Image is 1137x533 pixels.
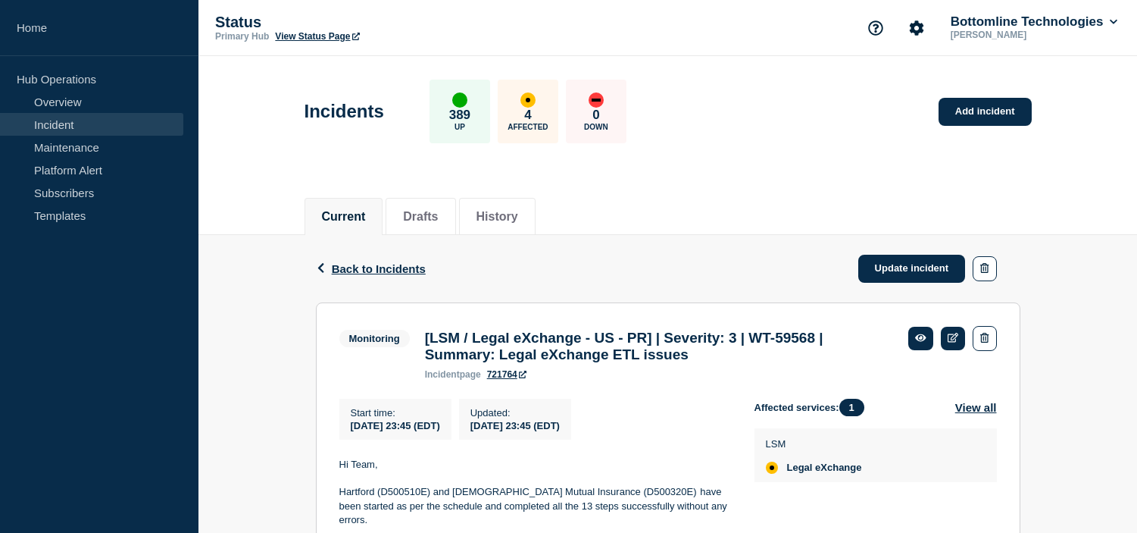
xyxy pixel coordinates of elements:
[939,98,1032,126] a: Add incident
[305,101,384,122] h1: Incidents
[452,92,467,108] div: up
[955,399,997,416] button: View all
[524,108,531,123] p: 4
[425,330,893,363] h3: [LSM / Legal eXchange - US - PR] | Severity: 3 | WT-59568 | Summary: Legal eXchange ETL issues
[425,369,481,380] p: page
[592,108,599,123] p: 0
[470,419,560,431] div: [DATE] 23:45 (EDT)
[839,399,864,416] span: 1
[403,210,438,224] button: Drafts
[754,399,872,416] span: Affected services:
[787,462,862,474] span: Legal eXchange
[584,123,608,131] p: Down
[454,123,465,131] p: Up
[215,14,518,31] p: Status
[339,485,730,527] p: Hartford (D500510E) and [DEMOGRAPHIC_DATA] Mutual Insurance (D500320E) have been started as per t...
[860,12,892,44] button: Support
[339,458,730,472] p: Hi Team,
[332,262,426,275] span: Back to Incidents
[766,462,778,474] div: affected
[351,407,440,419] p: Start time :
[589,92,604,108] div: down
[948,14,1120,30] button: Bottomline Technologies
[275,31,359,42] a: View Status Page
[520,92,536,108] div: affected
[901,12,932,44] button: Account settings
[215,31,269,42] p: Primary Hub
[476,210,518,224] button: History
[766,438,862,450] p: LSM
[948,30,1105,40] p: [PERSON_NAME]
[487,369,526,380] a: 721764
[425,369,460,380] span: incident
[322,210,366,224] button: Current
[858,255,966,283] a: Update incident
[449,108,470,123] p: 389
[351,420,440,431] span: [DATE] 23:45 (EDT)
[339,330,410,347] span: Monitoring
[316,262,426,275] button: Back to Incidents
[508,123,548,131] p: Affected
[470,407,560,419] p: Updated :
